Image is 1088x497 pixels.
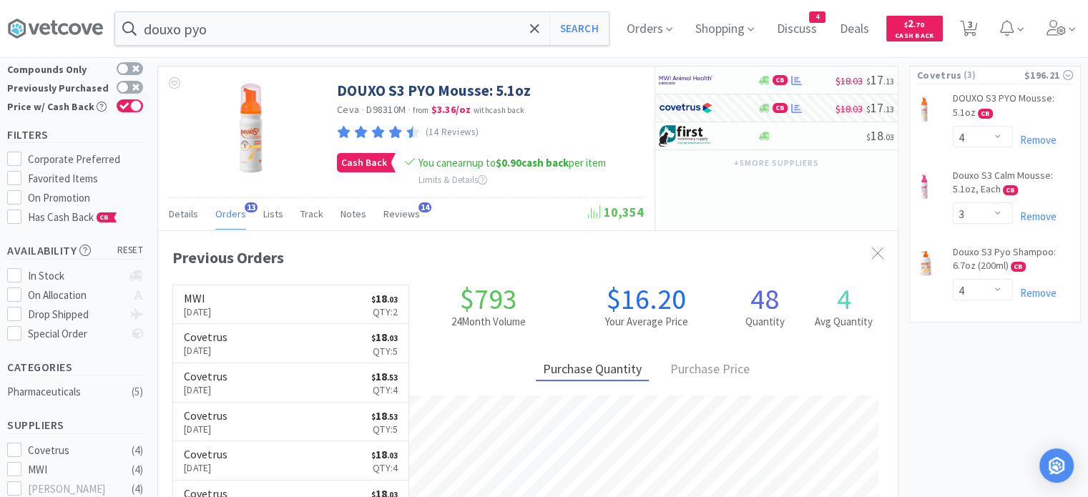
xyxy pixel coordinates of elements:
span: . 13 [883,76,894,87]
span: CB [1004,186,1017,195]
span: Track [300,207,323,220]
h6: Covetrus [184,410,227,421]
img: f6b2451649754179b5b4e0c70c3f7cb0_2.png [659,69,712,91]
span: $ [866,132,871,142]
span: · [408,103,411,116]
h2: Your Average Price [567,313,725,330]
strong: cash back [496,156,569,169]
div: Favorited Items [28,170,144,187]
span: . 13 [883,104,894,114]
a: MWI[DATE]$18.03Qty:2 [173,285,408,325]
span: with cash back [474,105,524,115]
div: ( 5 ) [132,383,143,400]
p: [DATE] [184,343,227,358]
span: 17 [866,72,894,88]
p: (14 Reviews) [426,125,479,140]
span: CB [1011,262,1025,271]
a: 3 [954,24,984,37]
span: . 03 [883,132,894,142]
a: Remove [1013,133,1057,147]
h1: $16.20 [567,285,725,313]
div: Compounds Only [7,62,109,74]
img: 77fca1acd8b6420a9015268ca798ef17_1.png [659,97,712,119]
span: from [413,105,428,115]
a: Discuss4 [771,23,823,36]
a: Covetrus[DATE]$18.53Qty:5 [173,403,408,442]
span: 18 [371,369,398,383]
span: $ [866,76,871,87]
strong: $3.36 / oz [431,103,471,116]
span: $ [866,104,871,114]
input: Search by item, sku, manufacturer, ingredient, size... [115,12,609,45]
p: [DATE] [184,460,227,476]
span: . 53 [387,412,398,422]
a: Remove [1013,210,1057,223]
span: D98310M [366,103,406,116]
img: 2f9023b7eb4b48ce8d70a78b12871c0d_399017.png [917,172,932,200]
span: $ [371,451,376,461]
div: On Promotion [28,190,144,207]
span: Cash Back [338,154,391,172]
h6: Covetrus [184,448,227,460]
span: CB [773,104,787,112]
div: ( 4 ) [132,442,143,459]
div: ( 4 ) [132,461,143,478]
span: CB [773,76,787,84]
span: 18 [371,330,398,344]
span: 18 [371,291,398,305]
a: Ceva [337,103,359,116]
h5: Filters [7,127,143,143]
p: Qty: 2 [371,304,398,320]
span: 18 [866,127,894,144]
p: Qty: 5 [371,343,398,359]
span: 18 [371,408,398,423]
img: 67d67680309e4a0bb49a5ff0391dcc42_6.png [659,125,712,147]
div: Drop Shipped [28,306,123,323]
span: Lists [263,207,283,220]
button: +5more suppliers [727,153,826,173]
div: Special Order [28,325,123,343]
h2: Avg Quantity [805,313,883,330]
span: $ [371,412,376,422]
span: 2 [904,16,924,30]
a: Covetrus[DATE]$18.53Qty:4 [173,363,408,403]
h5: Suppliers [7,417,143,433]
span: $ [904,20,908,29]
img: 0672c5f8764042648eb63ac31b5a8553_404042.png [917,248,934,277]
a: $2.70Cash Back [886,9,943,48]
span: Covetrus [917,67,961,83]
span: 13 [245,202,258,212]
span: . 53 [387,373,398,383]
p: Qty: 5 [371,421,398,437]
p: [DATE] [184,421,227,437]
h6: MWI [184,292,212,304]
span: $18.03 [835,74,863,87]
div: Price w/ Cash Back [7,99,109,112]
span: Notes [340,207,366,220]
span: . 03 [387,295,398,305]
span: 18 [371,447,398,461]
img: 8c3acd8c94824cd1b35c921972268cec_328840.png [235,81,268,174]
span: 14 [418,202,431,212]
h2: 24 Month Volume [409,313,567,330]
a: Douxo S3 Calm Mousse: 5.1oz, Each CB [953,169,1073,202]
span: . 03 [387,333,398,343]
span: $0.90 [496,156,521,169]
div: Previous Orders [172,245,883,270]
div: Purchase Quantity [536,359,649,381]
div: $196.21 [1024,67,1073,83]
span: $ [371,373,376,383]
span: Reviews [383,207,420,220]
p: Qty: 4 [371,460,398,476]
a: Douxo S3 Pyo Shampoo: 6.7oz (200ml) CB [953,245,1073,279]
div: Pharmaceuticals [7,383,123,400]
div: Previously Purchased [7,81,109,93]
span: Details [169,207,198,220]
span: $ [371,295,376,305]
div: Purchase Price [663,359,757,381]
span: reset [117,243,144,258]
h6: Covetrus [184,370,227,382]
span: CB [97,213,112,222]
div: In Stock [28,267,123,285]
p: [DATE] [184,304,212,320]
